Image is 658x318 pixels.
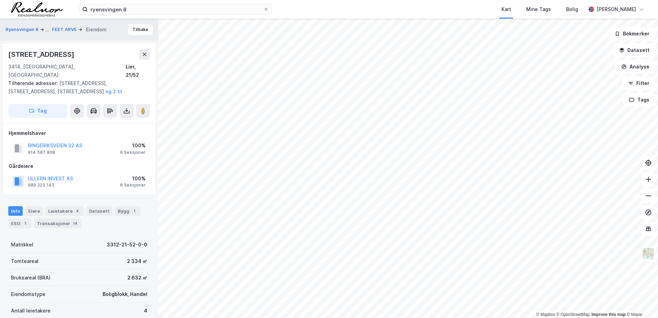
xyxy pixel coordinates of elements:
div: ... [45,25,49,34]
button: Tag [8,104,67,118]
div: 6 Seksjoner [120,150,146,155]
div: 1 [131,208,138,214]
div: Info [8,206,23,216]
div: Eiere [25,206,43,216]
div: Eiendomstype [11,290,45,298]
div: [STREET_ADDRESS], [STREET_ADDRESS], [STREET_ADDRESS] [8,79,145,96]
div: Datasett [86,206,112,216]
div: 914 587 808 [28,150,55,155]
div: Tomteareal [11,257,39,265]
div: Gårdeiere [9,162,150,170]
button: Datasett [613,43,655,57]
img: realnor-logo.934646d98de889bb5806.png [11,2,63,17]
div: Lier, 21/52 [126,63,150,79]
a: Improve this map [592,312,626,317]
div: [STREET_ADDRESS] [8,49,76,60]
input: Søk på adresse, matrikkel, gårdeiere, leietakere eller personer [88,4,263,14]
div: Eiendom [86,25,107,34]
div: Transaksjoner [34,219,82,228]
div: 14 [72,220,79,227]
iframe: Chat Widget [624,285,658,318]
div: Kart [501,5,511,13]
div: Matrikkel [11,241,33,249]
button: Tags [623,93,655,107]
div: Bolig [566,5,578,13]
a: Mapbox [536,312,555,317]
div: 1 [22,220,29,227]
div: 2 632 ㎡ [127,274,147,282]
div: [PERSON_NAME] [597,5,636,13]
div: 4 [74,208,81,214]
div: 4 [144,307,147,315]
div: Antall leietakere [11,307,51,315]
button: Tilbake [128,24,153,35]
div: 2 334 ㎡ [127,257,147,265]
div: 989 223 143 [28,182,54,188]
button: Analyse [615,60,655,74]
button: Bokmerker [609,27,655,41]
div: 100% [120,141,146,150]
div: Hjemmelshaver [9,129,150,137]
a: OpenStreetMap [556,312,590,317]
button: FEET ARVE [52,26,78,33]
div: 6 Seksjoner [120,182,146,188]
img: Z [642,247,655,260]
div: Kontrollprogram for chat [624,285,658,318]
div: Boligblokk, Handel [103,290,147,298]
div: 3312-21-52-0-0 [107,241,147,249]
button: Filter [622,76,655,90]
div: Bruksareal (BRA) [11,274,51,282]
div: Mine Tags [526,5,551,13]
div: Bygg [115,206,140,216]
div: 100% [120,174,146,183]
span: Tilhørende adresser: [8,80,59,86]
button: Ryensvingen 8 [6,25,40,34]
div: Leietakere [45,206,84,216]
div: 3414, [GEOGRAPHIC_DATA], [GEOGRAPHIC_DATA] [8,63,126,79]
div: ESG [8,219,31,228]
